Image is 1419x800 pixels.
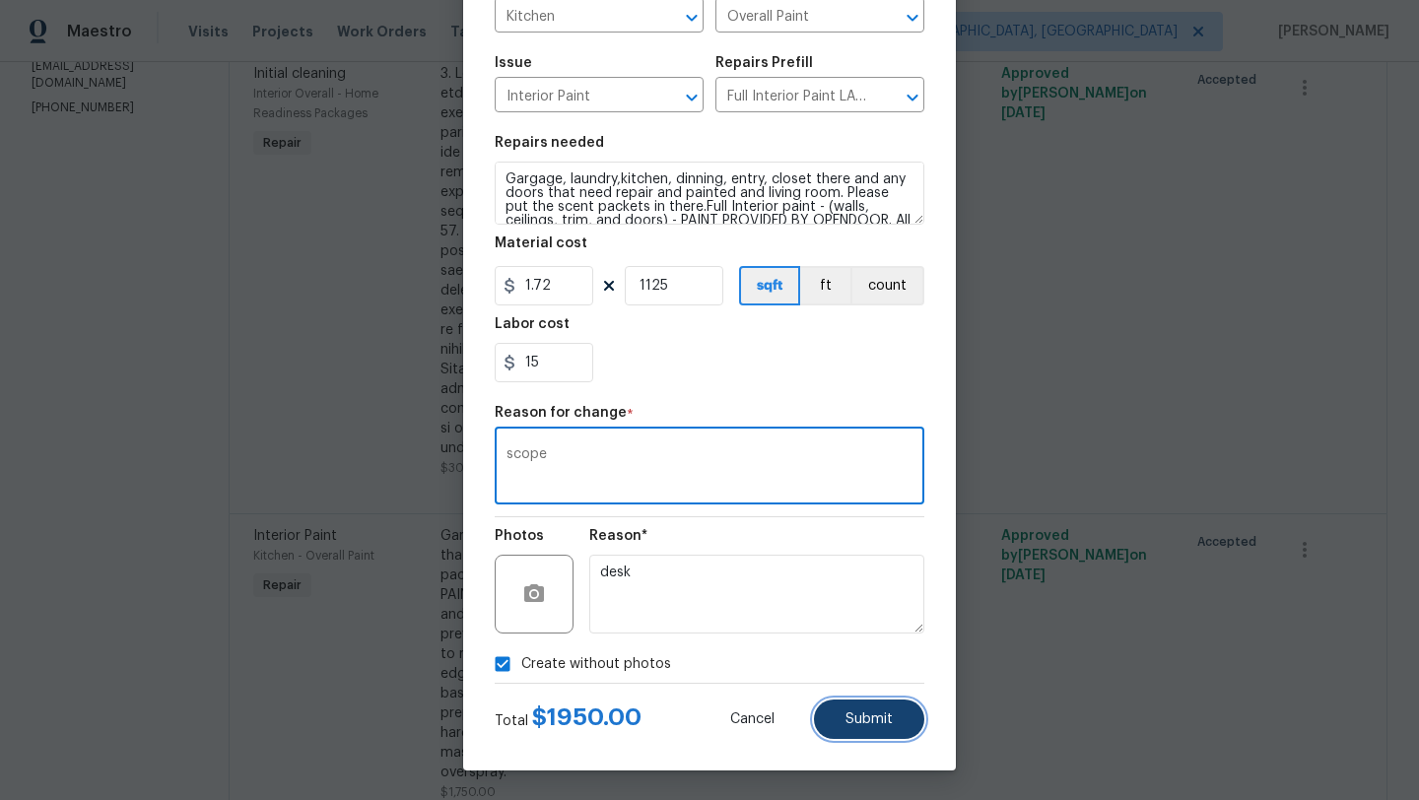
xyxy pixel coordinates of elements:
[495,236,587,250] h5: Material cost
[495,56,532,70] h5: Issue
[845,712,893,727] span: Submit
[814,700,924,739] button: Submit
[495,136,604,150] h5: Repairs needed
[495,317,570,331] h5: Labor cost
[495,406,627,420] h5: Reason for change
[899,84,926,111] button: Open
[589,529,647,543] h5: Reason*
[899,4,926,32] button: Open
[495,529,544,543] h5: Photos
[521,654,671,675] span: Create without photos
[730,712,775,727] span: Cancel
[699,700,806,739] button: Cancel
[589,555,924,633] textarea: desk
[739,266,800,305] button: sqft
[678,4,706,32] button: Open
[495,707,642,731] div: Total
[495,162,924,225] textarea: Gargage, laundry,kitchen, dinning, entry, closet there and any doors that need repair and painted...
[507,447,912,489] textarea: scope
[800,266,850,305] button: ft
[678,84,706,111] button: Open
[532,705,642,729] span: $ 1950.00
[715,56,813,70] h5: Repairs Prefill
[850,266,924,305] button: count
